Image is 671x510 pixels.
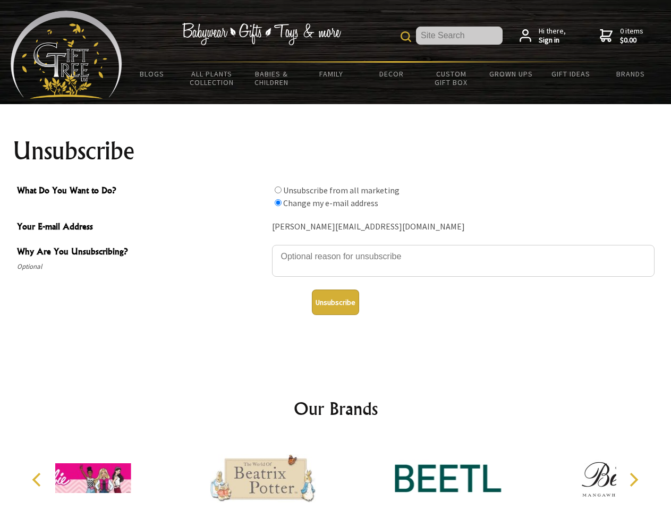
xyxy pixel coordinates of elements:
a: Brands [601,63,661,85]
button: Unsubscribe [312,290,359,315]
h1: Unsubscribe [13,138,659,164]
label: Change my e-mail address [283,198,378,208]
input: What Do You Want to Do? [275,199,282,206]
span: Optional [17,260,267,273]
strong: $0.00 [620,36,643,45]
a: BLOGS [122,63,182,85]
span: 0 items [620,26,643,45]
input: What Do You Want to Do? [275,186,282,193]
a: Grown Ups [481,63,541,85]
a: Decor [361,63,421,85]
img: Babywear - Gifts - Toys & more [182,23,341,45]
span: Your E-mail Address [17,220,267,235]
div: [PERSON_NAME][EMAIL_ADDRESS][DOMAIN_NAME] [272,219,655,235]
a: Family [302,63,362,85]
a: Babies & Children [242,63,302,93]
img: product search [401,31,411,42]
label: Unsubscribe from all marketing [283,185,400,195]
button: Previous [27,468,50,491]
img: Babyware - Gifts - Toys and more... [11,11,122,99]
h2: Our Brands [21,396,650,421]
span: What Do You Want to Do? [17,184,267,199]
span: Why Are You Unsubscribing? [17,245,267,260]
a: Custom Gift Box [421,63,481,93]
textarea: Why Are You Unsubscribing? [272,245,655,277]
a: All Plants Collection [182,63,242,93]
a: 0 items$0.00 [600,27,643,45]
a: Hi there,Sign in [520,27,566,45]
button: Next [622,468,645,491]
strong: Sign in [539,36,566,45]
a: Gift Ideas [541,63,601,85]
input: Site Search [416,27,503,45]
span: Hi there, [539,27,566,45]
